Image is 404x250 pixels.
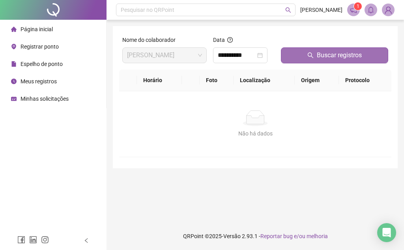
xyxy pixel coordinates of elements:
label: Nome do colaborador [122,36,181,44]
span: home [11,26,17,32]
div: Open Intercom Messenger [377,223,396,242]
button: Buscar registros [281,47,388,63]
span: RODRIGO SOUSA SOARES [127,48,202,63]
th: Protocolo [339,70,391,91]
span: left [84,238,89,243]
footer: QRPoint © 2025 - 2.93.1 - [107,222,404,250]
th: Origem [295,70,339,91]
div: Não há dados [129,129,382,138]
span: [PERSON_NAME] [300,6,342,14]
span: clock-circle [11,79,17,84]
sup: 1 [354,2,362,10]
span: Página inicial [21,26,53,32]
span: 1 [357,4,359,9]
span: facebook [17,236,25,244]
span: bell [367,6,374,13]
span: search [307,52,314,58]
span: Meus registros [21,78,57,85]
span: Data [213,37,225,43]
span: notification [350,6,357,13]
span: schedule [11,96,17,102]
span: linkedin [29,236,37,244]
span: file [11,61,17,67]
span: Registrar ponto [21,43,59,50]
span: Espelho de ponto [21,61,63,67]
span: environment [11,44,17,49]
span: Versão [223,233,241,239]
th: Foto [200,70,234,91]
span: search [285,7,291,13]
span: Minhas solicitações [21,96,69,102]
th: Localização [234,70,294,91]
img: 91369 [382,4,394,16]
th: Horário [137,70,181,91]
span: Buscar registros [317,51,362,60]
span: Reportar bug e/ou melhoria [260,233,328,239]
span: question-circle [227,37,233,43]
span: instagram [41,236,49,244]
